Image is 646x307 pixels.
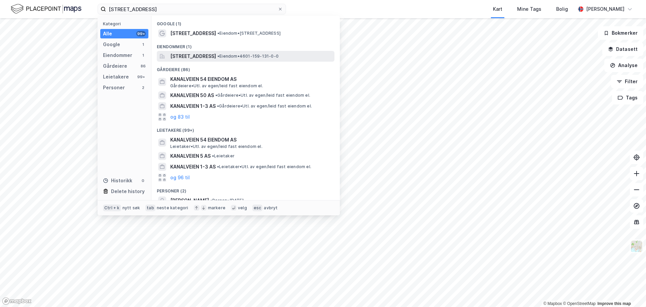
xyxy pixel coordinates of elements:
[556,5,568,13] div: Bolig
[151,183,340,195] div: Personer (2)
[252,205,263,211] div: esc
[170,152,211,160] span: KANALVEIEN 5 AS
[170,174,190,182] button: og 96 til
[612,91,643,104] button: Tags
[170,113,190,121] button: og 83 til
[103,51,132,59] div: Eiendommer
[586,5,624,13] div: [PERSON_NAME]
[602,42,643,56] button: Datasett
[212,153,214,158] span: •
[103,73,129,81] div: Leietakere
[217,103,312,109] span: Gårdeiere • Utl. av egen/leid fast eiendom el.
[604,59,643,72] button: Analyse
[106,4,278,14] input: Søk på adresse, matrikkel, gårdeiere, leietakere eller personer
[140,42,146,47] div: 1
[136,31,146,36] div: 99+
[170,52,216,60] span: [STREET_ADDRESS]
[151,39,340,51] div: Eiendommer (1)
[217,164,311,170] span: Leietaker • Utl. av egen/leid fast eiendom el.
[217,31,281,36] span: Eiendom • [STREET_ADDRESS]
[103,177,132,185] div: Historikk
[212,153,235,159] span: Leietaker
[215,93,310,98] span: Gårdeiere • Utl. av egen/leid fast eiendom el.
[563,301,596,306] a: OpenStreetMap
[170,75,332,83] span: KANALVEIEN 54 EIENDOM AS
[217,54,279,59] span: Eiendom • 4601-159-131-0-0
[136,74,146,80] div: 99+
[103,30,112,38] div: Alle
[598,26,643,40] button: Bokmerker
[103,84,125,92] div: Personer
[264,205,278,211] div: avbryt
[103,205,121,211] div: Ctrl + k
[517,5,541,13] div: Mine Tags
[140,178,146,183] div: 0
[151,62,340,74] div: Gårdeiere (86)
[543,301,562,306] a: Mapbox
[170,163,216,171] span: KANALVEIEN 1-3 AS
[2,297,32,305] a: Mapbox homepage
[103,21,148,26] div: Kategori
[217,103,219,109] span: •
[612,275,646,307] iframe: Chat Widget
[170,102,216,110] span: KANALVEIEN 1-3 AS
[140,63,146,69] div: 86
[151,122,340,134] div: Leietakere (99+)
[217,31,219,36] span: •
[217,54,219,59] span: •
[140,53,146,58] div: 1
[170,144,262,149] span: Leietaker • Utl. av egen/leid fast eiendom el.
[111,187,145,195] div: Delete history
[170,29,216,37] span: [STREET_ADDRESS]
[611,75,643,88] button: Filter
[122,205,140,211] div: nytt søk
[210,198,212,203] span: •
[103,62,127,70] div: Gårdeiere
[170,196,209,205] span: [PERSON_NAME]
[217,164,219,169] span: •
[598,301,631,306] a: Improve this map
[210,198,244,203] span: Person • [DATE]
[170,136,332,144] span: KANALVEIEN 54 EIENDOM AS
[630,240,643,253] img: Z
[157,205,188,211] div: neste kategori
[145,205,155,211] div: tab
[208,205,225,211] div: markere
[140,85,146,90] div: 2
[493,5,502,13] div: Kart
[612,275,646,307] div: Kontrollprogram for chat
[103,40,120,49] div: Google
[215,93,217,98] span: •
[170,83,263,89] span: Gårdeiere • Utl. av egen/leid fast eiendom el.
[11,3,81,15] img: logo.f888ab2527a4732fd821a326f86c7f29.svg
[151,16,340,28] div: Google (1)
[170,91,214,99] span: KANALVEIEN 50 AS
[238,205,247,211] div: velg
